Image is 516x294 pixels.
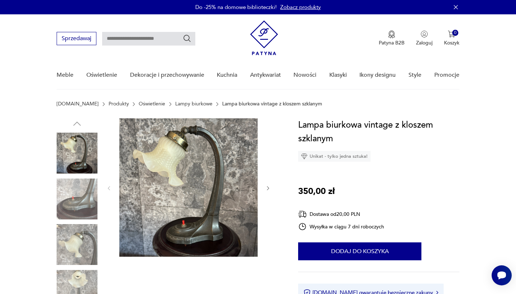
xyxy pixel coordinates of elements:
[222,101,322,107] p: Lampa biurkowa vintage z kloszem szklanym
[452,30,458,36] div: 0
[301,153,307,160] img: Ikona diamentu
[130,61,204,89] a: Dekoracje i przechowywanie
[388,30,395,38] img: Ikona medalu
[444,30,459,46] button: 0Koszyk
[448,30,455,38] img: Ikona koszyka
[379,39,405,46] p: Patyna B2B
[250,20,278,55] img: Patyna - sklep z meblami i dekoracjami vintage
[329,61,347,89] a: Klasyki
[57,133,97,174] img: Zdjęcie produktu Lampa biurkowa vintage z kloszem szklanym
[298,210,307,219] img: Ikona dostawy
[298,210,384,219] div: Dostawa od 20,00 PLN
[298,118,459,146] h1: Lampa biurkowa vintage z kloszem szklanym
[195,4,277,11] p: Do -25% na domowe biblioteczki!
[408,61,421,89] a: Style
[280,4,321,11] a: Zobacz produkty
[250,61,281,89] a: Antykwariat
[298,151,371,162] div: Unikat - tylko jedna sztuka!
[217,61,237,89] a: Kuchnia
[175,101,212,107] a: Lampy biurkowe
[298,222,384,231] div: Wysyłka w ciągu 7 dni roboczych
[379,30,405,46] button: Patyna B2B
[298,242,421,260] button: Dodaj do koszyka
[444,39,459,46] p: Koszyk
[416,39,433,46] p: Zaloguj
[434,61,459,89] a: Promocje
[109,101,129,107] a: Produkty
[57,101,99,107] a: [DOMAIN_NAME]
[57,224,97,265] img: Zdjęcie produktu Lampa biurkowa vintage z kloszem szklanym
[139,101,165,107] a: Oświetlenie
[492,265,512,285] iframe: Smartsupp widget button
[119,118,258,257] img: Zdjęcie produktu Lampa biurkowa vintage z kloszem szklanym
[57,179,97,219] img: Zdjęcie produktu Lampa biurkowa vintage z kloszem szklanym
[57,32,96,45] button: Sprzedawaj
[421,30,428,38] img: Ikonka użytkownika
[379,30,405,46] a: Ikona medaluPatyna B2B
[57,61,73,89] a: Meble
[416,30,433,46] button: Zaloguj
[57,37,96,42] a: Sprzedawaj
[293,61,316,89] a: Nowości
[359,61,396,89] a: Ikony designu
[86,61,117,89] a: Oświetlenie
[298,185,335,198] p: 350,00 zł
[183,34,191,43] button: Szukaj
